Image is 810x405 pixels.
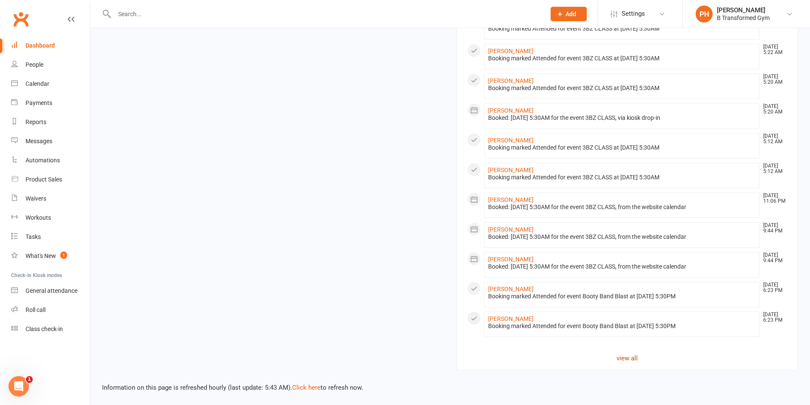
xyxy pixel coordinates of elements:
[11,189,90,208] a: Waivers
[11,300,90,320] a: Roll call
[696,6,713,23] div: PH
[26,176,62,183] div: Product Sales
[488,315,534,322] a: [PERSON_NAME]
[11,227,90,246] a: Tasks
[26,214,51,221] div: Workouts
[11,170,90,189] a: Product Sales
[26,306,45,313] div: Roll call
[11,113,90,132] a: Reports
[488,293,756,300] div: Booking marked Attended for event Booty Band Blast at [DATE] 5:30PM
[26,42,55,49] div: Dashboard
[11,151,90,170] a: Automations
[488,226,534,233] a: [PERSON_NAME]
[90,371,810,393] div: Information on this page is refreshed hourly (last update: 5:43 AM). to refresh now.
[10,8,31,30] a: Clubworx
[566,11,576,17] span: Add
[26,287,77,294] div: General attendance
[488,114,756,122] div: Booked: [DATE] 5:30AM for the event 3BZ CLASS, via kiosk drop-in
[717,6,770,14] div: [PERSON_NAME]
[488,196,534,203] a: [PERSON_NAME]
[26,233,41,240] div: Tasks
[60,252,67,259] span: 1
[488,263,756,270] div: Booked: [DATE] 5:30AM for the event 3BZ CLASS, from the website calendar
[11,246,90,266] a: What's New1
[488,174,756,181] div: Booking marked Attended for event 3BZ CLASS at [DATE] 5:30AM
[759,133,787,144] time: [DATE] 5:12 AM
[759,252,787,263] time: [DATE] 9:44 PM
[11,36,90,55] a: Dashboard
[488,233,756,241] div: Booked: [DATE] 5:30AM for the event 3BZ CLASS, from the website calendar
[11,320,90,339] a: Class kiosk mode
[11,93,90,113] a: Payments
[759,282,787,293] time: [DATE] 6:23 PM
[26,61,43,68] div: People
[759,104,787,115] time: [DATE] 5:20 AM
[11,74,90,93] a: Calendar
[717,14,770,22] div: B Transformed Gym
[759,223,787,234] time: [DATE] 9:44 PM
[488,167,534,173] a: [PERSON_NAME]
[488,85,756,92] div: Booking marked Attended for event 3BZ CLASS at [DATE] 5:30AM
[488,204,756,211] div: Booked: [DATE] 5:30AM for the event 3BZ CLASS, from the website calendar
[488,256,534,263] a: [PERSON_NAME]
[9,376,29,397] iframe: Intercom live chat
[488,137,534,144] a: [PERSON_NAME]
[26,80,49,87] div: Calendar
[26,195,46,202] div: Waivers
[11,132,90,151] a: Messages
[759,74,787,85] time: [DATE] 5:20 AM
[26,157,60,164] div: Automations
[26,119,46,125] div: Reports
[26,326,63,332] div: Class check-in
[488,55,756,62] div: Booking marked Attended for event 3BZ CLASS at [DATE] 5:30AM
[488,107,534,114] a: [PERSON_NAME]
[11,281,90,300] a: General attendance kiosk mode
[292,384,321,391] a: Click here
[759,312,787,323] time: [DATE] 6:23 PM
[467,353,788,363] a: view all
[26,376,33,383] span: 1
[488,144,756,151] div: Booking marked Attended for event 3BZ CLASS at [DATE] 5:30AM
[551,7,587,21] button: Add
[26,99,52,106] div: Payments
[759,163,787,174] time: [DATE] 5:12 AM
[488,25,756,32] div: Booking marked Attended for event 3BZ CLASS at [DATE] 5:30AM
[112,8,540,20] input: Search...
[488,77,534,84] a: [PERSON_NAME]
[11,208,90,227] a: Workouts
[11,55,90,74] a: People
[759,193,787,204] time: [DATE] 11:06 PM
[26,252,56,259] div: What's New
[759,44,787,55] time: [DATE] 5:22 AM
[488,323,756,330] div: Booking marked Attended for event Booty Band Blast at [DATE] 5:30PM
[488,286,534,292] a: [PERSON_NAME]
[622,4,645,23] span: Settings
[26,138,52,144] div: Messages
[488,48,534,54] a: [PERSON_NAME]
